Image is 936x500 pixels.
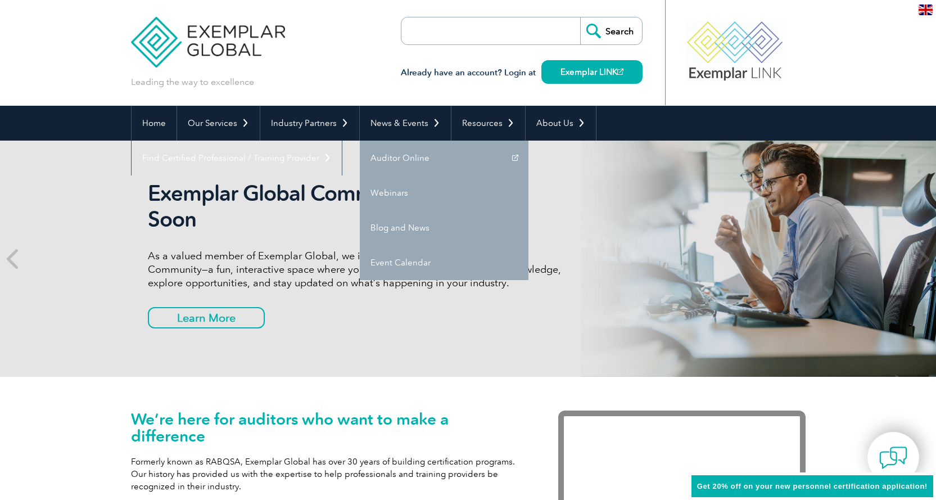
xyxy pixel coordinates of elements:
img: open_square.png [617,69,623,75]
img: en [919,4,933,15]
a: Webinars [360,175,528,210]
a: Exemplar LINK [541,60,643,84]
a: Find Certified Professional / Training Provider [132,141,342,175]
a: Learn More [148,307,265,328]
p: Leading the way to excellence [131,76,254,88]
a: Resources [451,106,525,141]
a: News & Events [360,106,451,141]
p: As a valued member of Exemplar Global, we invite you to join our soon-to-launch Community—a fun, ... [148,249,569,290]
input: Search [580,17,642,44]
img: contact-chat.png [879,444,907,472]
a: About Us [526,106,596,141]
h1: We’re here for auditors who want to make a difference [131,411,524,444]
h3: Already have an account? Login at [401,66,643,80]
p: Formerly known as RABQSA, Exemplar Global has over 30 years of building certification programs. O... [131,456,524,493]
a: Auditor Online [360,141,528,175]
a: Our Services [177,106,260,141]
a: Blog and News [360,210,528,245]
span: Get 20% off on your new personnel certification application! [697,482,928,490]
a: Industry Partners [260,106,359,141]
a: Event Calendar [360,245,528,280]
h2: Exemplar Global Community Launching Soon [148,181,569,232]
a: Home [132,106,177,141]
